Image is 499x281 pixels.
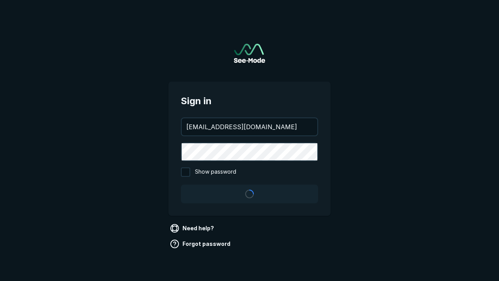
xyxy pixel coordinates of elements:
a: Need help? [168,222,217,235]
span: Show password [195,167,236,177]
span: Sign in [181,94,318,108]
a: Forgot password [168,238,234,250]
img: See-Mode Logo [234,44,265,63]
input: your@email.com [182,118,317,135]
a: Go to sign in [234,44,265,63]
